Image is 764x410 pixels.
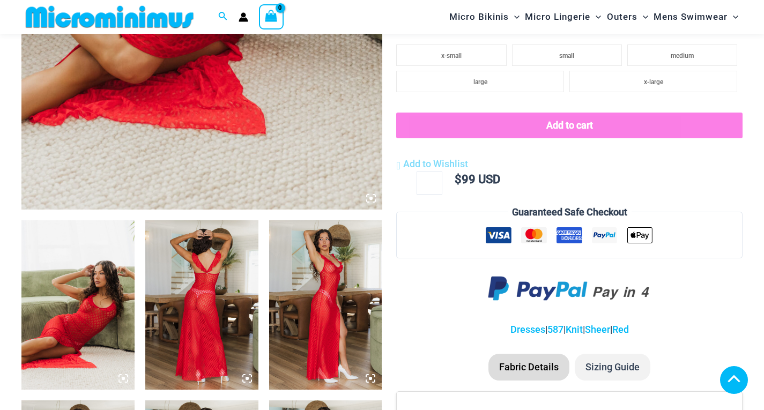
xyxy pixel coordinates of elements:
img: MM SHOP LOGO FLAT [21,5,198,29]
span: x-large [644,78,663,86]
a: OutersMenu ToggleMenu Toggle [604,3,651,31]
span: Menu Toggle [509,3,520,31]
span: Mens Swimwear [654,3,728,31]
img: Sometimes Red 587 Dress [269,220,382,390]
span: Add to Wishlist [403,158,468,169]
a: Add to Wishlist [396,156,468,172]
a: View Shopping Cart, empty [259,4,284,29]
span: small [559,52,574,59]
button: Add to cart [396,113,743,138]
li: large [396,71,564,92]
li: Fabric Details [488,354,569,381]
span: Outers [607,3,637,31]
a: Sheer [585,324,610,335]
a: Knit [566,324,583,335]
p: | | | | [396,322,743,338]
a: Search icon link [218,10,228,24]
a: Mens SwimwearMenu ToggleMenu Toggle [651,3,741,31]
span: Micro Bikinis [449,3,509,31]
span: x-small [441,52,462,59]
span: Menu Toggle [590,3,601,31]
li: x-large [569,71,737,92]
a: Dresses [510,324,545,335]
a: Micro BikinisMenu ToggleMenu Toggle [447,3,522,31]
nav: Site Navigation [445,2,743,32]
li: Sizing Guide [575,354,650,381]
a: Micro LingerieMenu ToggleMenu Toggle [522,3,604,31]
img: Sometimes Red 587 Dress [145,220,258,390]
li: medium [627,44,737,66]
bdi: 99 USD [455,173,500,186]
legend: Guaranteed Safe Checkout [508,204,632,220]
a: Account icon link [239,12,248,22]
a: 587 [547,324,563,335]
span: medium [671,52,694,59]
li: small [512,44,622,66]
span: large [473,78,487,86]
input: Product quantity [417,172,442,194]
span: $ [455,173,462,186]
img: Sometimes Red 587 Dress [21,220,135,390]
span: Menu Toggle [637,3,648,31]
span: Micro Lingerie [525,3,590,31]
a: Red [612,324,629,335]
span: Menu Toggle [728,3,738,31]
li: x-small [396,44,506,66]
